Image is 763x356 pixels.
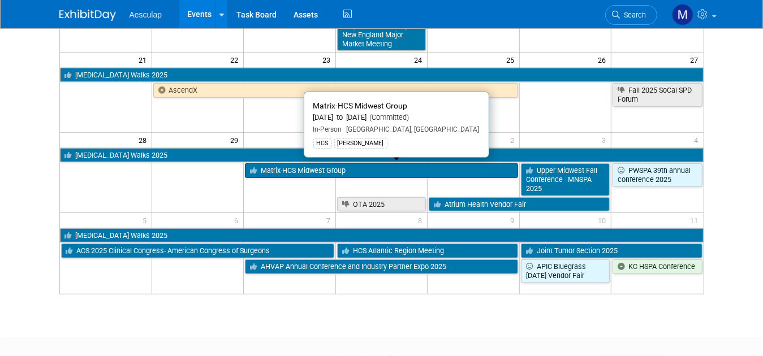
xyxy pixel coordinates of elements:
span: Aesculap [130,10,162,19]
a: Search [605,5,657,25]
a: OTA 2025 [337,197,426,212]
span: 23 [321,53,335,67]
span: 8 [417,213,427,227]
span: 28 [137,133,152,147]
span: 10 [597,213,611,227]
span: 4 [693,133,704,147]
div: [PERSON_NAME] [334,138,387,149]
span: 21 [137,53,152,67]
span: Matrix-HCS Midwest Group [313,101,408,110]
a: Matrix-HCS Midwest Group [245,163,518,178]
span: 6 [233,213,243,227]
a: Joint Tumor Section 2025 [521,244,702,258]
div: [DATE] to [DATE] [313,113,480,123]
span: [GEOGRAPHIC_DATA], [GEOGRAPHIC_DATA] [342,125,480,133]
span: 11 [689,213,704,227]
img: Maggie Jenkins [672,4,693,25]
span: 2 [509,133,519,147]
span: 7 [325,213,335,227]
span: 27 [689,53,704,67]
span: 22 [229,53,243,67]
span: Search [620,11,646,19]
a: KC HSPA Conference [613,259,702,274]
a: APIC Bluegrass [DATE] Vendor Fair [521,259,610,283]
a: HCS Atlantic Region Meeting [337,244,518,258]
a: Fall 2025 SoCal SPD Forum [613,83,702,106]
a: [MEDICAL_DATA] Walks 2025 [60,228,704,243]
span: 9 [509,213,519,227]
a: [MEDICAL_DATA] Walks 2025 [60,68,704,83]
span: 26 [597,53,611,67]
img: ExhibitDay [59,10,116,21]
a: [PERSON_NAME]-New England Major Market Meeting [337,19,426,51]
a: AHVAP Annual Conference and Industry Partner Expo 2025 [245,259,518,274]
a: AscendX [153,83,518,98]
div: HCS [313,138,332,149]
a: PWSPA 39th annual conference 2025 [613,163,702,186]
span: (Committed) [367,113,409,121]
a: Upper Midwest Fall Conference - MNSPA 2025 [521,163,610,196]
span: In-Person [313,125,342,133]
span: 5 [141,213,152,227]
span: 24 [413,53,427,67]
a: Atrium Health Vendor Fair [429,197,610,212]
a: [MEDICAL_DATA] Walks 2025 [60,148,704,163]
span: 3 [601,133,611,147]
span: 29 [229,133,243,147]
span: 25 [505,53,519,67]
a: ACS 2025 Clinical Congress- American Congress of Surgeons [61,244,334,258]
